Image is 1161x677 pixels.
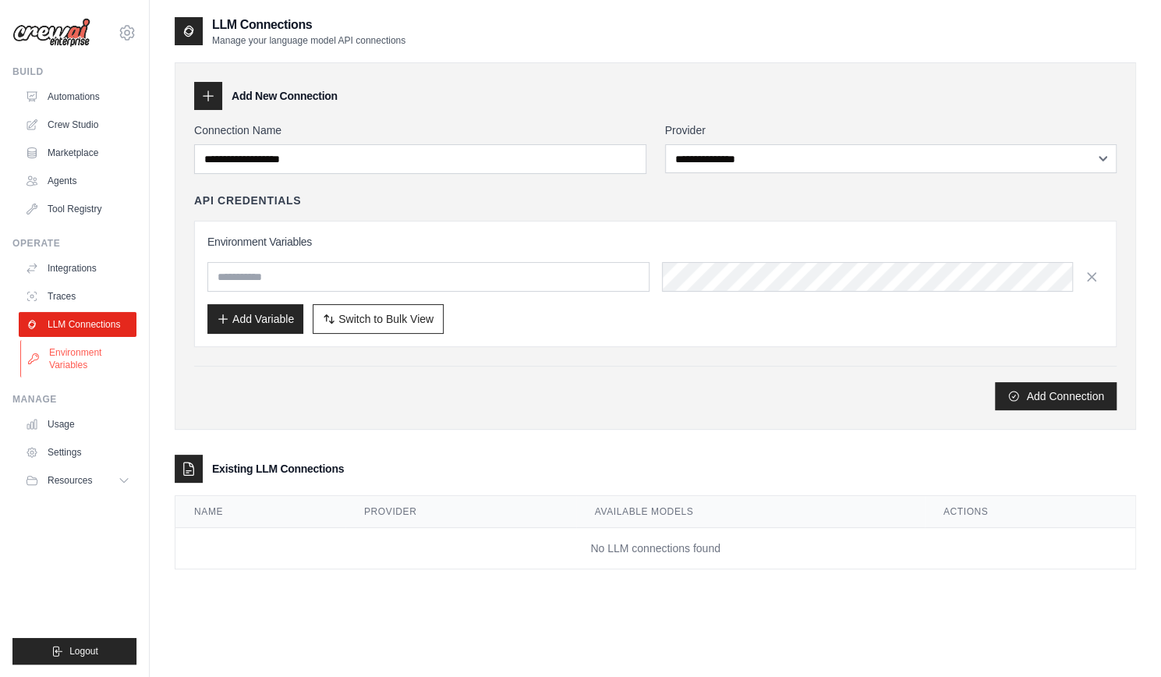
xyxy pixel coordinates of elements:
a: Settings [19,440,136,465]
h3: Environment Variables [207,234,1103,250]
img: Logo [12,18,90,48]
span: Resources [48,474,92,487]
th: Actions [925,496,1135,528]
span: Switch to Bulk View [338,311,434,327]
a: Integrations [19,256,136,281]
h3: Existing LLM Connections [212,461,344,477]
a: Automations [19,84,136,109]
p: Manage your language model API connections [212,34,405,47]
a: Crew Studio [19,112,136,137]
button: Switch to Bulk View [313,304,444,334]
a: LLM Connections [19,312,136,337]
a: Environment Variables [20,340,138,377]
a: Agents [19,168,136,193]
h2: LLM Connections [212,16,405,34]
label: Connection Name [194,122,646,138]
span: Logout [69,645,98,658]
h4: API Credentials [194,193,301,208]
button: Add Connection [995,382,1117,410]
h3: Add New Connection [232,88,338,104]
th: Name [175,496,345,528]
th: Available Models [576,496,925,528]
th: Provider [345,496,576,528]
button: Logout [12,638,136,665]
a: Tool Registry [19,197,136,222]
a: Usage [19,412,136,437]
a: Marketplace [19,140,136,165]
a: Traces [19,284,136,309]
label: Provider [665,122,1117,138]
div: Build [12,66,136,78]
button: Resources [19,468,136,493]
td: No LLM connections found [175,528,1135,569]
div: Manage [12,393,136,406]
button: Add Variable [207,304,303,334]
div: Operate [12,237,136,250]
